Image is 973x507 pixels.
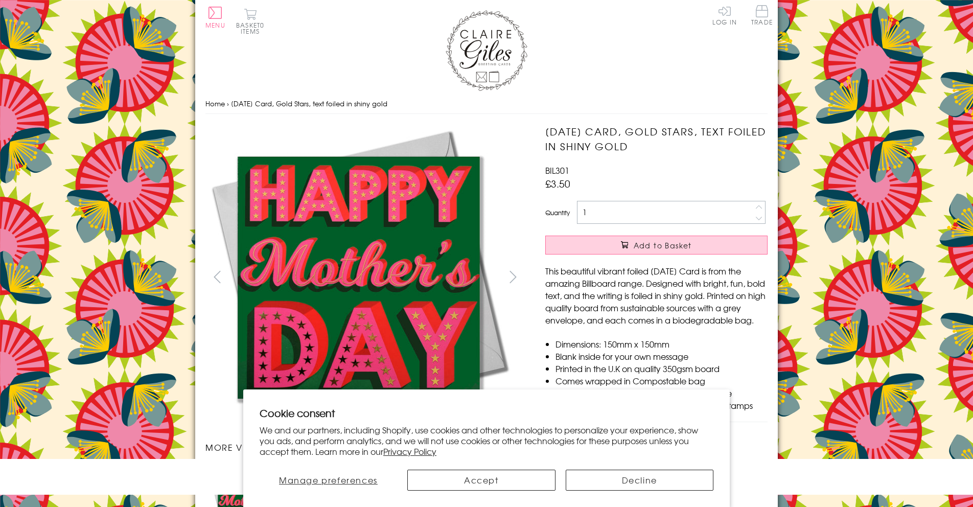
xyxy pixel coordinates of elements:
img: Claire Giles Greetings Cards [446,10,527,91]
button: Accept [407,470,555,491]
h2: Cookie consent [260,406,713,420]
a: Log In [712,5,737,25]
li: With matching sustainable sourced envelope [555,387,768,399]
li: Blank inside for your own message [555,350,768,362]
button: prev [205,265,228,288]
button: Decline [566,470,714,491]
span: [DATE] Card, Gold Stars, text foiled in shiny gold [231,99,387,108]
nav: breadcrumbs [205,94,768,114]
span: Add to Basket [634,240,692,250]
span: 0 items [241,20,264,36]
h1: [DATE] Card, Gold Stars, text foiled in shiny gold [545,124,768,154]
h3: More views [205,441,525,453]
p: This beautiful vibrant foiled [DATE] Card is from the amazing Billboard range. Designed with brig... [545,265,768,326]
li: Comes wrapped in Compostable bag [555,375,768,387]
p: We and our partners, including Shopify, use cookies and other technologies to personalize your ex... [260,425,713,456]
button: next [502,265,525,288]
img: Mother's Day Card, Gold Stars, text foiled in shiny gold [205,124,512,431]
span: Trade [751,5,773,25]
span: › [227,99,229,108]
span: BIL301 [545,164,569,176]
li: Printed in the U.K on quality 350gsm board [555,362,768,375]
li: Dimensions: 150mm x 150mm [555,338,768,350]
button: Manage preferences [260,470,397,491]
label: Quantity [545,208,570,217]
span: Manage preferences [279,474,378,486]
a: Home [205,99,225,108]
button: Add to Basket [545,236,768,255]
button: Basket0 items [236,8,264,34]
span: £3.50 [545,176,570,191]
button: Menu [205,7,225,28]
span: Menu [205,20,225,30]
a: Privacy Policy [383,445,436,457]
a: Trade [751,5,773,27]
img: Mother's Day Card, Gold Stars, text foiled in shiny gold [525,124,831,431]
